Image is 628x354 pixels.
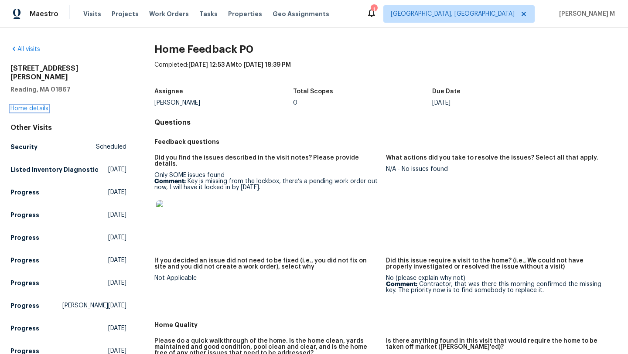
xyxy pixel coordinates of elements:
[10,165,99,174] h5: Listed Inventory Diagnostic
[154,45,618,54] h2: Home Feedback P0
[96,143,126,151] span: Scheduled
[154,118,618,127] h4: Questions
[10,301,39,310] h5: Progress
[386,166,611,172] div: N/A - No issues found
[10,139,126,155] a: SecurityScheduled
[154,320,618,329] h5: Home Quality
[10,106,48,112] a: Home details
[10,230,126,245] a: Progress[DATE]
[432,88,461,95] h5: Due Date
[154,137,618,146] h5: Feedback questions
[244,62,291,68] span: [DATE] 18:39 PM
[10,275,126,291] a: Progress[DATE]
[112,10,139,18] span: Projects
[10,320,126,336] a: Progress[DATE]
[10,85,126,94] h5: Reading, MA 01867
[386,275,611,293] div: No (please explain why not)
[386,258,611,270] h5: Did this issue require a visit to the home? (i.e., We could not have properly investigated or res...
[30,10,58,18] span: Maestro
[10,279,39,287] h5: Progress
[432,100,571,106] div: [DATE]
[386,281,417,287] b: Comment:
[10,298,126,313] a: Progress[PERSON_NAME][DATE]
[199,11,218,17] span: Tasks
[108,165,126,174] span: [DATE]
[108,211,126,219] span: [DATE]
[154,178,379,191] p: Key is missing from the lockbox, there’s a pending work order out now, I will have it locked in b...
[10,211,39,219] h5: Progress
[386,155,598,161] h5: What actions did you take to resolve the issues? Select all that apply.
[371,5,377,14] div: 1
[10,233,39,242] h5: Progress
[10,64,126,82] h2: [STREET_ADDRESS][PERSON_NAME]
[10,252,126,268] a: Progress[DATE]
[108,324,126,333] span: [DATE]
[10,46,40,52] a: All visits
[83,10,101,18] span: Visits
[10,184,126,200] a: Progress[DATE]
[386,281,611,293] p: Contractor, that was there this morning confirmed the missing key. The priority now is to find so...
[108,188,126,197] span: [DATE]
[62,301,126,310] span: [PERSON_NAME][DATE]
[108,256,126,265] span: [DATE]
[154,172,379,233] div: Only SOME issues found
[10,256,39,265] h5: Progress
[293,88,333,95] h5: Total Scopes
[154,258,379,270] h5: If you decided an issue did not need to be fixed (i.e., you did not fix on site and you did not c...
[108,233,126,242] span: [DATE]
[149,10,189,18] span: Work Orders
[556,10,615,18] span: [PERSON_NAME] M
[154,88,183,95] h5: Assignee
[228,10,262,18] span: Properties
[10,207,126,223] a: Progress[DATE]
[273,10,329,18] span: Geo Assignments
[386,338,611,350] h5: Is there anything found in this visit that would require the home to be taken off market ([PERSON...
[188,62,235,68] span: [DATE] 12:53 AM
[154,275,379,281] div: Not Applicable
[154,61,618,83] div: Completed: to
[154,100,294,106] div: [PERSON_NAME]
[10,123,126,132] div: Other Visits
[293,100,432,106] div: 0
[108,279,126,287] span: [DATE]
[391,10,515,18] span: [GEOGRAPHIC_DATA], [GEOGRAPHIC_DATA]
[10,188,39,197] h5: Progress
[154,178,186,184] b: Comment:
[10,324,39,333] h5: Progress
[10,162,126,177] a: Listed Inventory Diagnostic[DATE]
[154,155,379,167] h5: Did you find the issues described in the visit notes? Please provide details.
[10,143,38,151] h5: Security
